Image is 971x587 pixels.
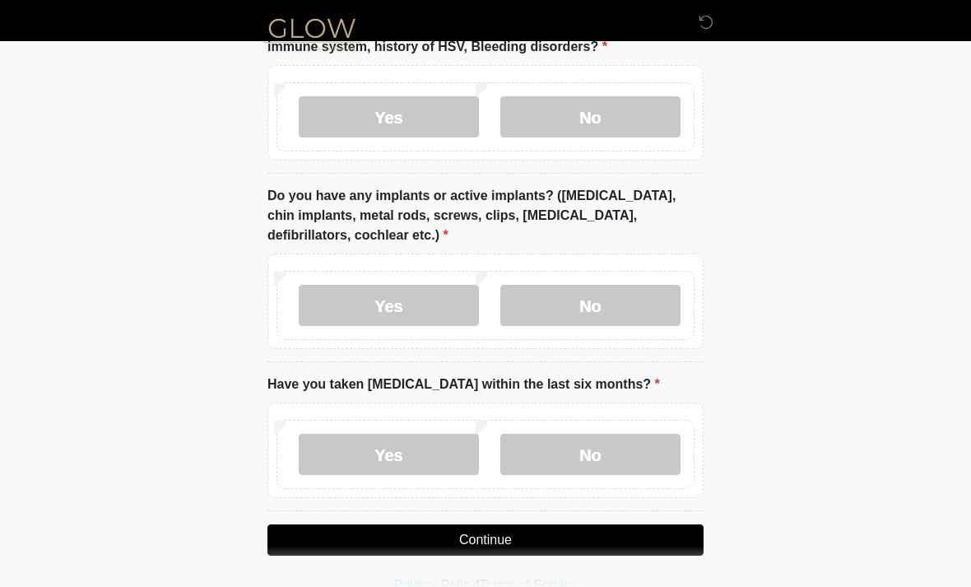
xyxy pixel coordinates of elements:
label: Yes [299,434,479,475]
button: Continue [267,524,704,556]
img: Glow Medical Spa Logo [251,12,373,54]
label: No [500,434,681,475]
label: Have you taken [MEDICAL_DATA] within the last six months? [267,375,660,394]
label: Yes [299,285,479,326]
label: Do you have any implants or active implants? ([MEDICAL_DATA], chin implants, metal rods, screws, ... [267,186,704,245]
label: No [500,96,681,137]
label: Yes [299,96,479,137]
label: No [500,285,681,326]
